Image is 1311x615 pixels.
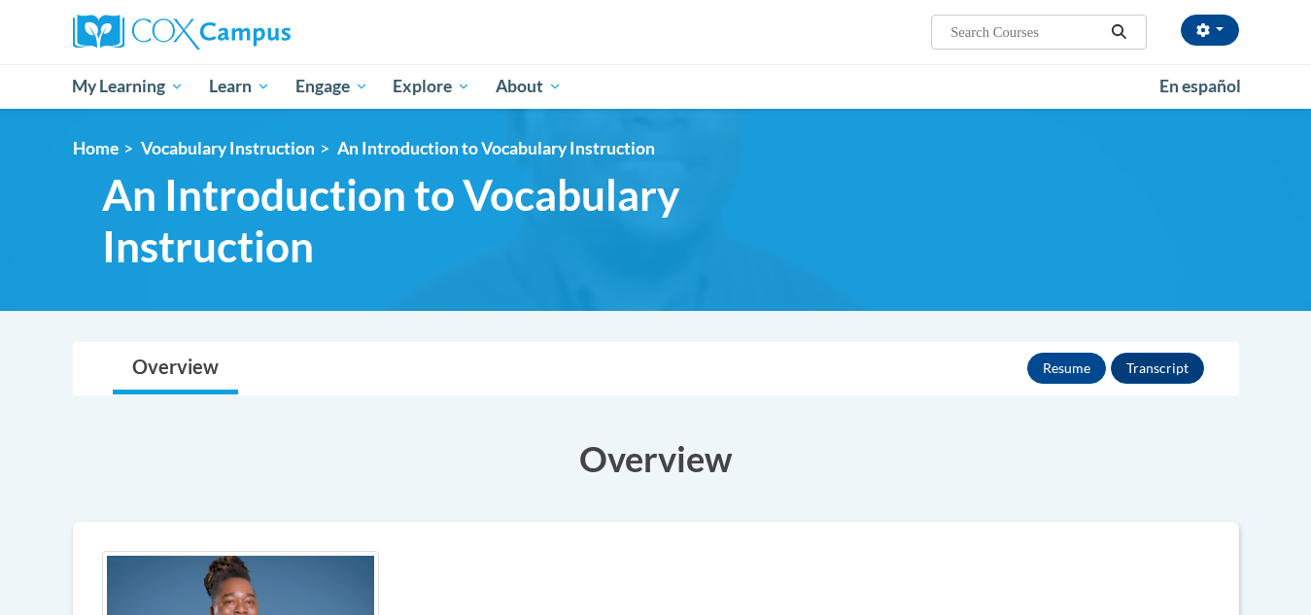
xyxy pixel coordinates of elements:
span: Explore [393,75,470,98]
input: Search Courses [949,20,1104,44]
a: Vocabulary Instruction [141,138,315,158]
a: Explore [380,64,483,109]
img: Cox Campus [73,15,291,50]
span: En español [1159,76,1241,96]
div: Main menu [44,64,1268,109]
button: Search [1104,20,1133,44]
span: About [496,75,562,98]
a: Learn [196,64,283,109]
a: Engage [283,64,381,109]
button: Transcript [1111,353,1204,384]
h3: Overview [73,434,1239,483]
span: My Learning [72,75,184,98]
span: Learn [209,75,270,98]
button: Resume [1027,353,1106,384]
a: Cox Campus [73,15,442,50]
span: An Introduction to Vocabulary Instruction [102,169,773,272]
button: Account Settings [1181,15,1239,46]
span: An Introduction to Vocabulary Instruction [337,138,655,158]
a: Home [73,138,119,158]
a: En español [1147,66,1254,107]
a: About [483,64,574,109]
a: Overview [113,343,238,394]
a: My Learning [60,64,197,109]
span: Engage [295,75,368,98]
